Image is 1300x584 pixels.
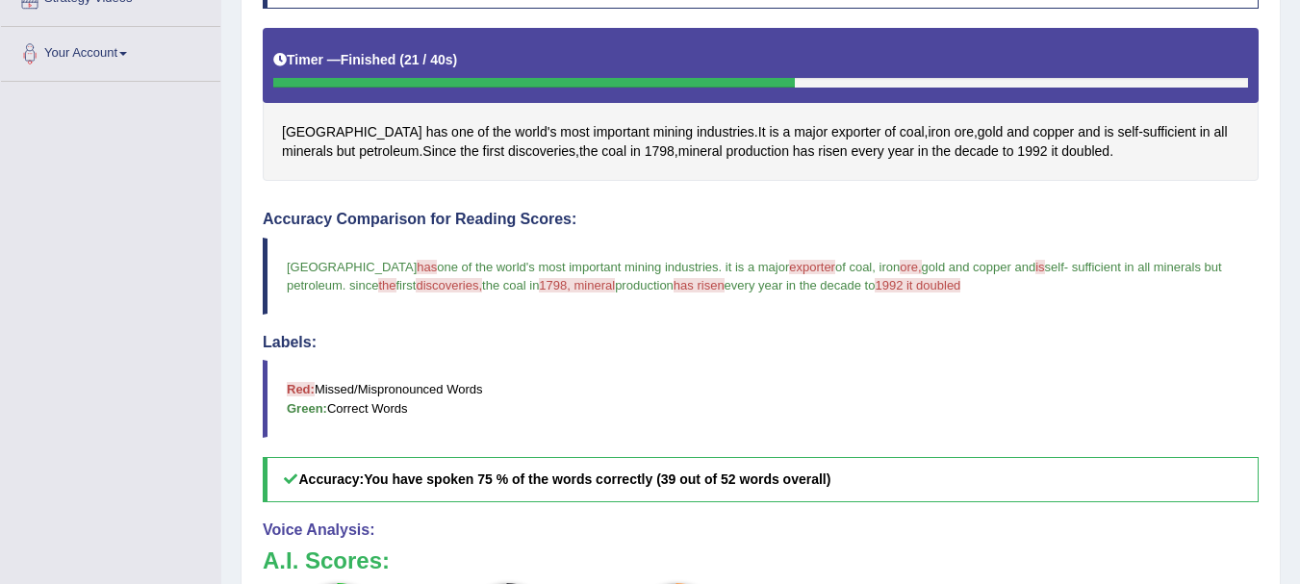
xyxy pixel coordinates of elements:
span: self [1045,260,1064,274]
span: Click to see word definition [758,122,766,142]
span: Click to see word definition [1214,122,1228,142]
span: Click to see word definition [1104,122,1113,142]
span: iron [879,260,901,274]
b: ) [453,52,458,67]
span: one of the world's most important mining industries [437,260,718,274]
span: , [872,260,876,274]
span: - [1064,260,1068,274]
span: Click to see word definition [818,141,847,162]
span: Click to see word definition [560,122,589,142]
h4: Accuracy Comparison for Reading Scores: [263,211,1259,228]
span: Click to see word definition [1061,141,1109,162]
span: since [349,278,378,292]
span: of coal [835,260,872,274]
span: Click to see word definition [794,122,828,142]
span: Click to see word definition [900,122,925,142]
span: Click to see word definition [483,141,505,162]
span: Click to see word definition [579,141,598,162]
span: Click to see word definition [601,141,626,162]
b: A.I. Scores: [263,547,390,573]
span: . [343,278,346,292]
blockquote: Missed/Mispronounced Words Correct Words [263,360,1259,437]
span: Click to see word definition [918,141,929,162]
span: Click to see word definition [508,141,575,162]
span: Click to see word definition [594,122,650,142]
span: Click to see word definition [1051,141,1058,162]
span: it is a major [726,260,789,274]
div: . , , - . , , . [263,28,1259,181]
span: Click to see word definition [451,122,473,142]
span: Click to see word definition [1117,122,1138,142]
span: Click to see word definition [282,122,422,142]
span: Click to see word definition [645,141,675,162]
span: the [378,278,395,292]
span: Click to see word definition [678,141,723,162]
span: Click to see word definition [888,141,914,162]
span: Click to see word definition [782,122,790,142]
b: You have spoken 75 % of the words correctly (39 out of 52 words overall) [364,471,830,487]
span: Click to see word definition [793,141,815,162]
span: Click to see word definition [884,122,896,142]
span: discoveries, [416,278,482,292]
span: Click to see word definition [852,141,884,162]
span: has [417,260,437,274]
span: Click to see word definition [653,122,693,142]
span: Click to see word definition [460,141,478,162]
span: Click to see word definition [831,122,880,142]
b: Finished [341,52,396,67]
span: Click to see word definition [1143,122,1196,142]
span: Click to see word definition [928,122,950,142]
span: Click to see word definition [955,122,974,142]
span: is [1035,260,1044,274]
span: Click to see word definition [630,141,641,162]
span: 1798, mineral [539,278,615,292]
span: Click to see word definition [477,122,489,142]
span: Click to see word definition [726,141,789,162]
span: Click to see word definition [769,122,778,142]
span: exporter [789,260,835,274]
span: Click to see word definition [515,122,556,142]
span: Click to see word definition [422,141,456,162]
a: Your Account [1,27,220,75]
span: Click to see word definition [493,122,511,142]
h5: Timer — [273,53,457,67]
span: Click to see word definition [955,141,999,162]
span: Click to see word definition [282,141,333,162]
span: first [396,278,417,292]
b: Red: [287,382,315,396]
span: . [719,260,723,274]
span: Click to see word definition [932,141,951,162]
span: Click to see word definition [1032,122,1074,142]
span: Click to see word definition [359,141,419,162]
span: Click to see word definition [1007,122,1029,142]
span: Click to see word definition [1003,141,1014,162]
b: ( [399,52,404,67]
span: every year in the decade to [725,278,876,292]
span: Click to see word definition [978,122,1003,142]
h5: Accuracy: [263,457,1259,502]
h4: Labels: [263,334,1259,351]
span: gold and copper and [922,260,1036,274]
span: Click to see word definition [697,122,754,142]
span: sufficient in all minerals but petroleum [287,260,1225,292]
span: has risen [674,278,725,292]
b: Green: [287,401,327,416]
h4: Voice Analysis: [263,521,1259,539]
span: 1992 it doubled [875,278,960,292]
span: ore, [900,260,921,274]
span: Click to see word definition [1200,122,1211,142]
b: 21 / 40s [404,52,453,67]
span: [GEOGRAPHIC_DATA] [287,260,417,274]
span: Click to see word definition [1017,141,1047,162]
span: production [615,278,674,292]
span: the coal in [482,278,539,292]
span: Click to see word definition [426,122,448,142]
span: Click to see word definition [1078,122,1100,142]
span: Click to see word definition [337,141,355,162]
